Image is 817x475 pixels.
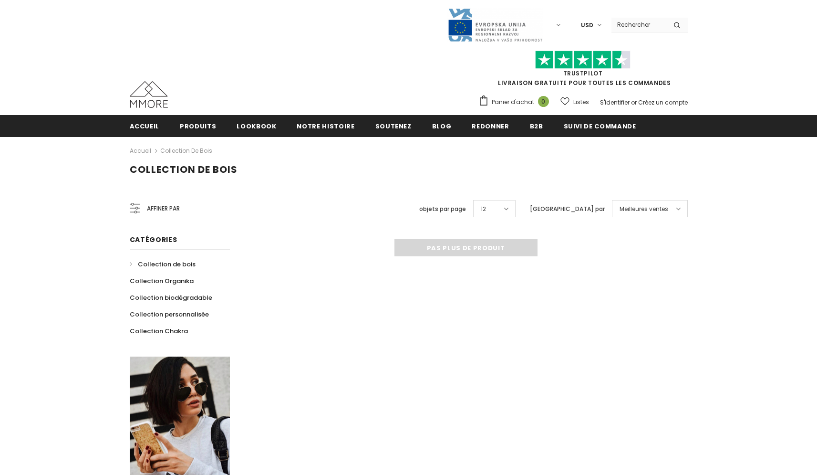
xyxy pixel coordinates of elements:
[130,293,212,302] span: Collection biodégradable
[560,94,589,110] a: Listes
[130,81,168,108] img: Cas MMORE
[564,115,636,137] a: Suivi de commande
[600,98,630,106] a: S'identifier
[419,204,466,214] label: objets par page
[237,122,276,131] span: Lookbook
[130,323,188,339] a: Collection Chakra
[530,122,543,131] span: B2B
[130,256,196,273] a: Collection de bois
[130,235,177,244] span: Catégories
[530,204,605,214] label: [GEOGRAPHIC_DATA] par
[130,163,238,176] span: Collection de bois
[180,122,216,131] span: Produits
[375,122,412,131] span: soutenez
[620,204,668,214] span: Meilleures ventes
[297,115,354,137] a: Notre histoire
[472,122,509,131] span: Redonner
[375,115,412,137] a: soutenez
[130,289,212,306] a: Collection biodégradable
[130,273,194,289] a: Collection Organika
[530,115,543,137] a: B2B
[538,96,549,107] span: 0
[237,115,276,137] a: Lookbook
[432,115,452,137] a: Blog
[447,21,543,29] a: Javni Razpis
[631,98,637,106] span: or
[180,115,216,137] a: Produits
[130,145,151,157] a: Accueil
[432,122,452,131] span: Blog
[563,69,603,77] a: TrustPilot
[492,97,534,107] span: Panier d'achat
[478,95,554,109] a: Panier d'achat 0
[130,306,209,323] a: Collection personnalisée
[297,122,354,131] span: Notre histoire
[478,55,688,87] span: LIVRAISON GRATUITE POUR TOUTES LES COMMANDES
[564,122,636,131] span: Suivi de commande
[447,8,543,42] img: Javni Razpis
[130,122,160,131] span: Accueil
[638,98,688,106] a: Créez un compte
[573,97,589,107] span: Listes
[147,203,180,214] span: Affiner par
[130,115,160,137] a: Accueil
[481,204,486,214] span: 12
[611,18,666,32] input: Search Site
[535,51,631,69] img: Faites confiance aux étoiles pilotes
[138,260,196,269] span: Collection de bois
[472,115,509,137] a: Redonner
[130,276,194,285] span: Collection Organika
[130,327,188,336] span: Collection Chakra
[130,310,209,319] span: Collection personnalisée
[581,21,593,30] span: USD
[160,147,212,155] a: Collection de bois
